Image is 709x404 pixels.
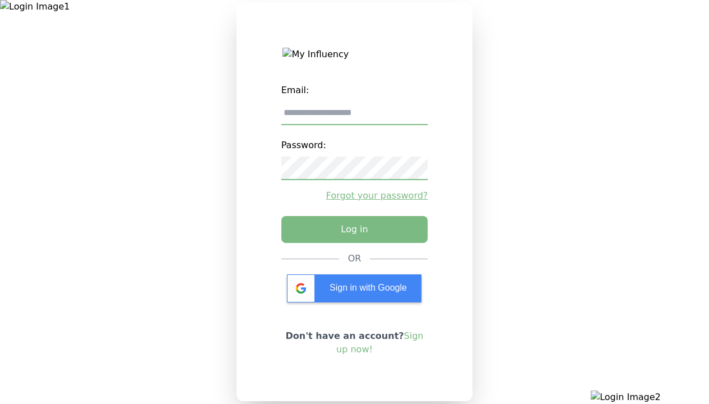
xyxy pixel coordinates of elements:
[282,48,426,61] img: My Influency
[348,252,362,265] div: OR
[330,283,407,292] span: Sign in with Google
[281,79,428,102] label: Email:
[591,391,709,404] img: Login Image2
[281,189,428,203] a: Forgot your password?
[281,329,428,356] p: Don't have an account?
[281,134,428,157] label: Password:
[281,216,428,243] button: Log in
[287,274,421,302] div: Sign in with Google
